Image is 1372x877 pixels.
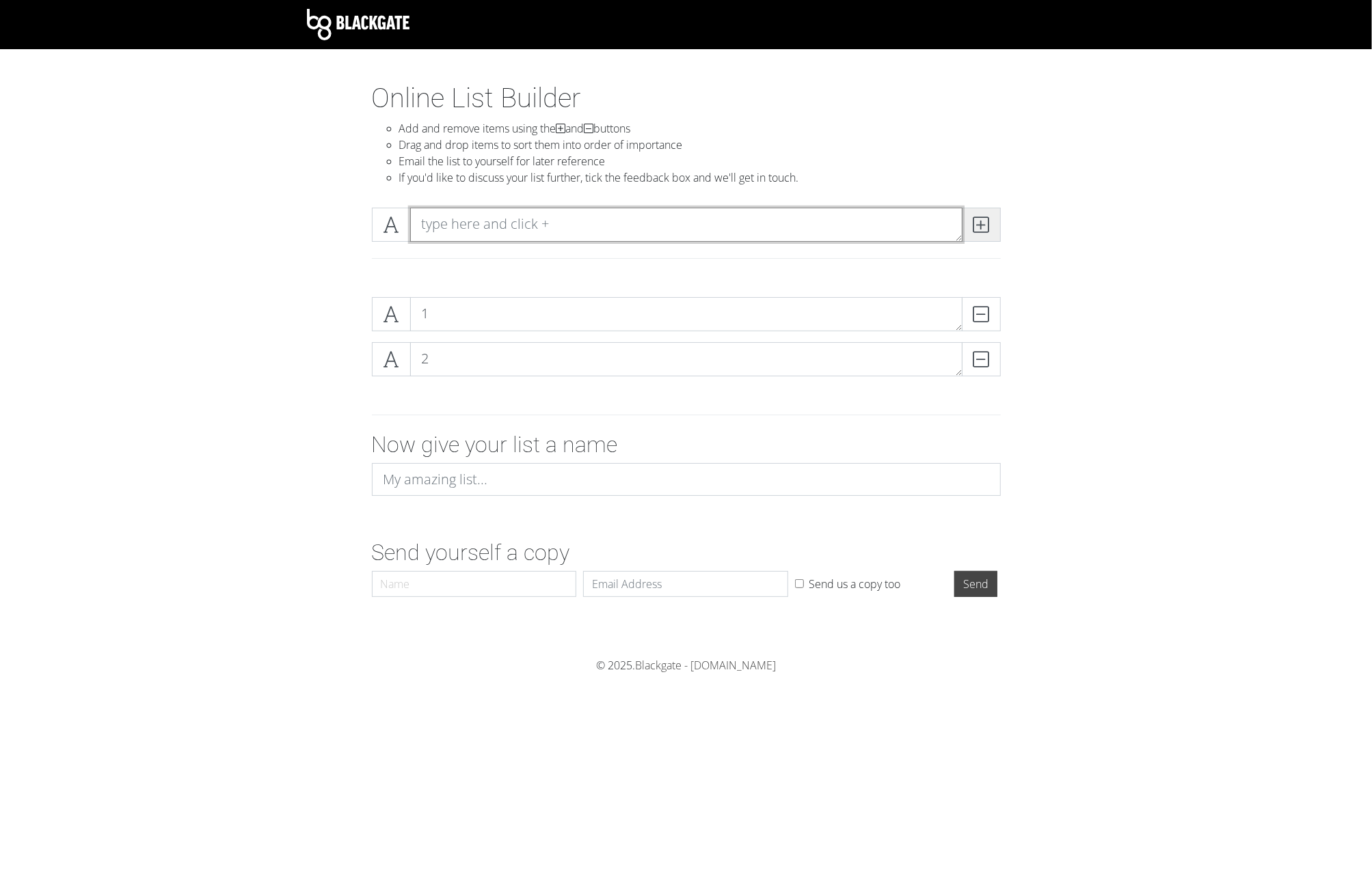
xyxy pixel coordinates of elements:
h2: Send yourself a copy [372,540,1001,566]
input: Send [954,571,997,597]
a: Blackgate - [DOMAIN_NAME] [635,658,776,673]
h1: Online List Builder [372,82,1001,115]
label: Send us a copy too [809,576,900,592]
li: Email the list to yourself for later reference [399,153,1001,169]
div: © 2025. [307,657,1066,673]
li: If you'd like to discuss your list further, tick the feedback box and we'll get in touch. [399,169,1001,186]
input: Name [372,571,577,597]
li: Drag and drop items to sort them into order of importance [399,137,1001,153]
input: My amazing list... [372,463,1001,496]
li: Add and remove items using the and buttons [399,120,1001,137]
img: Blackgate [307,9,409,40]
h2: Now give your list a name [372,432,1001,458]
input: Email Address [583,571,788,597]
